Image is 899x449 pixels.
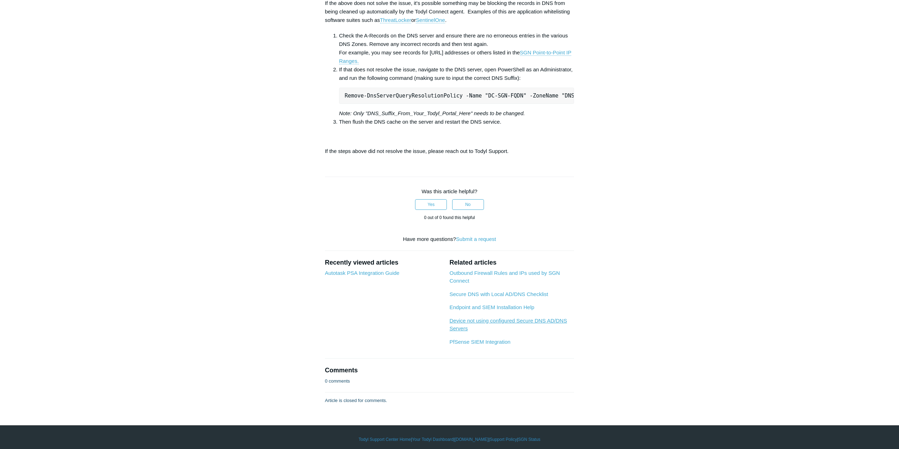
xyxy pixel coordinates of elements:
[424,215,475,220] span: 0 out of 0 found this helpful
[339,118,574,126] li: Then flush the DNS cache on the server and restart the DNS service.
[339,65,574,118] li: If that does not resolve the issue, navigate to the DNS server, open PowerShell as an Administrat...
[456,236,496,242] a: Submit a request
[325,270,400,276] a: Autotask PSA Integration Guide
[449,318,567,332] a: Device not using configured Secure DNS AD/DNS Servers
[412,436,453,443] a: Your Todyl Dashboard
[325,235,574,243] div: Have more questions?
[452,199,484,210] button: This article was not helpful
[518,436,540,443] a: SGN Status
[339,88,574,104] pre: Remove-DnsServerQueryResolutionPolicy -Name "DC-SGN-FQDN" -ZoneName "DNS_Suffix_From_Your_Todyl_P...
[325,397,387,404] p: Article is closed for comments.
[449,291,548,297] a: Secure DNS with Local AD/DNS Checklist
[245,436,655,443] div: | | | |
[325,258,443,267] h2: Recently viewed articles
[325,147,574,155] p: If the steps above did not resolve the issue, please reach out to Todyl Support.
[490,436,517,443] a: Support Policy
[449,270,560,284] a: Outbound Firewall Rules and IPs used by SGN Connect
[339,31,574,65] li: Check the A-Records on the DNS server and ensure there are no erroneous entries in the various DN...
[415,199,447,210] button: This article was helpful
[416,17,445,23] a: SentinelOne
[380,17,411,23] a: ThreatLocker
[359,436,411,443] a: Todyl Support Center Home
[449,258,574,267] h2: Related articles
[455,436,489,443] a: [DOMAIN_NAME]
[449,304,534,310] a: Endpoint and SIEM Installation Help
[325,366,574,375] h2: Comments
[449,339,510,345] a: PfSense SIEM Integration
[339,110,525,116] em: Note: Only "DNS_Suffix_From_Your_Todyl_Portal_Here" needs to be changed.
[422,188,478,194] span: Was this article helpful?
[325,378,350,385] p: 0 comments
